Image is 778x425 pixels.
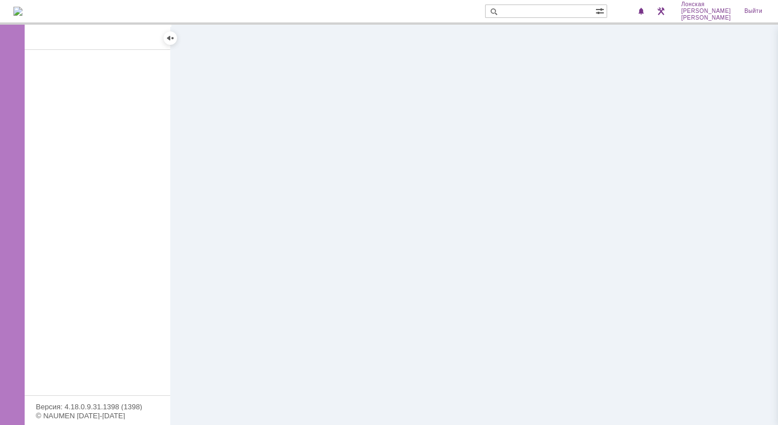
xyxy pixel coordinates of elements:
[13,7,22,16] img: logo
[681,8,731,15] span: [PERSON_NAME]
[681,1,731,8] span: Лонская
[36,412,159,419] div: © NAUMEN [DATE]-[DATE]
[654,4,668,18] a: Перейти в интерфейс администратора
[164,31,177,45] div: Скрыть меню
[681,15,731,21] span: [PERSON_NAME]
[36,403,159,410] div: Версия: 4.18.0.9.31.1398 (1398)
[13,7,22,16] a: Перейти на домашнюю страницу
[595,5,607,16] span: Расширенный поиск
